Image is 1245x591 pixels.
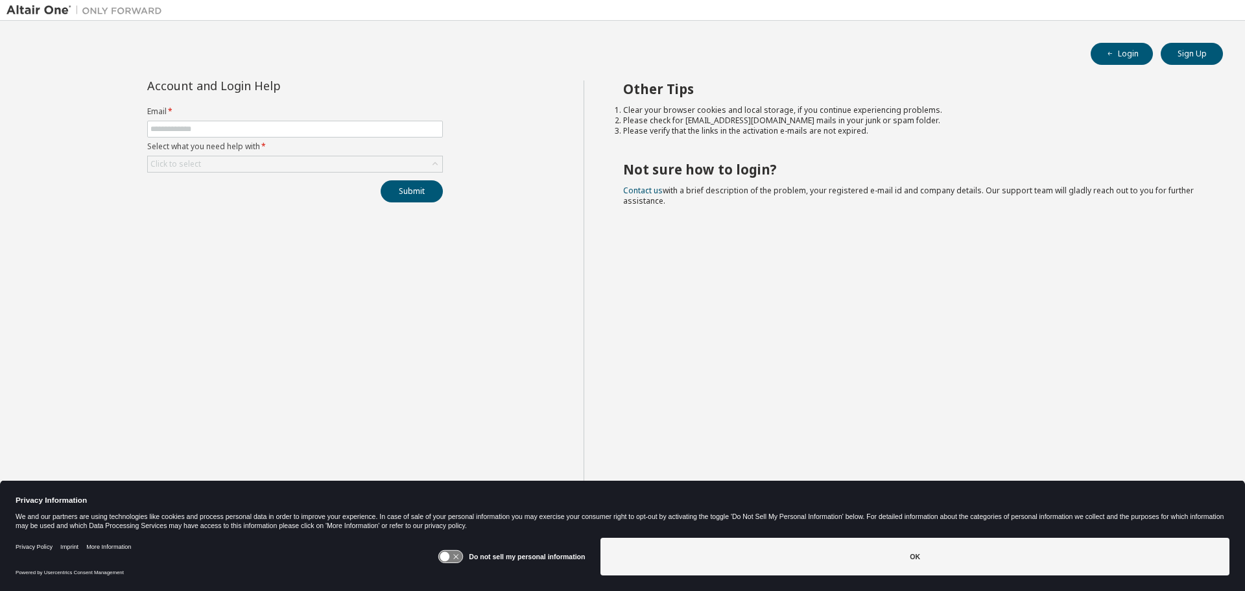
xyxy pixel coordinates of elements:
h2: Not sure how to login? [623,161,1200,178]
button: Sign Up [1161,43,1223,65]
div: Account and Login Help [147,80,384,91]
div: Click to select [148,156,442,172]
img: Altair One [6,4,169,17]
li: Please check for [EMAIL_ADDRESS][DOMAIN_NAME] mails in your junk or spam folder. [623,115,1200,126]
li: Clear your browser cookies and local storage, if you continue experiencing problems. [623,105,1200,115]
div: Click to select [150,159,201,169]
li: Please verify that the links in the activation e-mails are not expired. [623,126,1200,136]
label: Select what you need help with [147,141,443,152]
a: Contact us [623,185,663,196]
label: Email [147,106,443,117]
span: with a brief description of the problem, your registered e-mail id and company details. Our suppo... [623,185,1194,206]
button: Login [1091,43,1153,65]
button: Submit [381,180,443,202]
h2: Other Tips [623,80,1200,97]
